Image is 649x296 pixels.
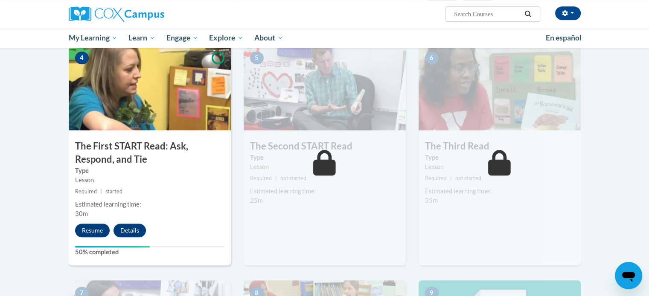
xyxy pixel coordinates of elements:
h3: The First START Read: Ask, Respond, and Tie [69,140,231,166]
span: 4 [75,52,89,64]
span: Learn [128,33,155,43]
div: Your progress [75,246,150,247]
iframe: Button to launch messaging window [615,262,642,289]
span: En español [546,33,582,42]
span: 35m [425,197,438,204]
div: Main menu [56,28,594,48]
span: Required [75,188,97,195]
img: Course Image [419,45,581,130]
span: not started [280,175,306,181]
img: Course Image [69,45,231,130]
div: Estimated learning time: [425,187,574,196]
h3: The Third Read [419,140,581,153]
span: Required [250,175,272,181]
a: Explore [204,28,249,48]
span: | [275,175,277,181]
span: Required [425,175,447,181]
span: not started [455,175,481,181]
a: Cox Campus [69,6,231,22]
div: Lesson [425,162,574,172]
span: My Learning [68,33,117,43]
button: Resume [75,224,110,237]
input: Search Courses [453,9,521,19]
a: About [249,28,289,48]
label: Type [75,166,224,175]
div: Lesson [75,175,224,185]
label: Type [425,153,574,162]
span: 6 [425,52,439,64]
span: About [254,33,283,43]
a: Learn [123,28,161,48]
a: Engage [161,28,204,48]
span: Engage [166,33,198,43]
h3: The Second START Read [244,140,406,153]
span: started [105,188,122,195]
img: Cox Campus [69,6,164,22]
div: Lesson [250,162,399,172]
a: En español [540,29,587,47]
label: 50% completed [75,247,224,257]
span: 30m [75,210,88,217]
span: 25m [250,197,263,204]
img: Course Image [244,45,406,130]
span: | [450,175,452,181]
span: | [100,188,102,195]
button: Details [114,224,146,237]
span: Explore [209,33,243,43]
div: Estimated learning time: [250,187,399,196]
button: Search [521,9,534,19]
a: My Learning [63,28,123,48]
div: Estimated learning time: [75,200,224,209]
label: Type [250,153,399,162]
span: 5 [250,52,264,64]
button: Account Settings [555,6,581,20]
